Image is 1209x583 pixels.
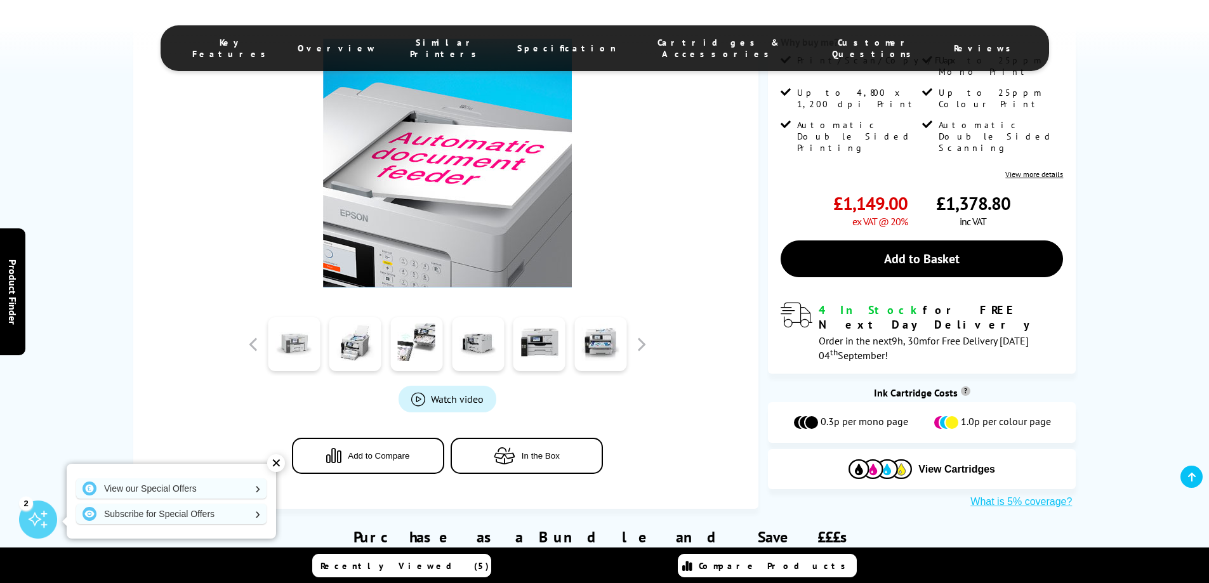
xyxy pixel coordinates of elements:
a: View our Special Offers [76,478,267,499]
span: ex VAT @ 20% [852,215,908,228]
span: 9h, 30m [892,334,927,347]
sup: th [830,346,838,358]
span: Up to 25ppm Colour Print [939,87,1060,110]
span: Product Finder [6,259,19,324]
div: 2 [19,496,33,510]
span: Compare Products [699,560,852,572]
span: £1,149.00 [833,192,908,215]
button: Add to Compare [292,437,444,473]
span: Customer Questions [821,37,928,60]
button: View Cartridges [777,459,1066,480]
div: Purchase as a Bundle and Save £££s [133,508,1076,569]
sup: Cost per page [961,386,970,396]
span: Recently Viewed (5) [320,560,489,572]
span: View Cartridges [918,464,995,475]
span: Reviews [954,43,1017,54]
span: inc VAT [960,215,986,228]
a: Add to Basket [781,240,1063,277]
a: View more details [1005,169,1063,179]
img: Cartridges [849,459,912,479]
span: Up to 4,800 x 1,200 dpi Print [797,87,919,110]
span: Automatic Double Sided Printing [797,119,919,154]
span: Automatic Double Sided Scanning [939,119,1060,154]
span: Key Features [192,37,272,60]
a: Subscribe for Special Offers [76,504,267,524]
button: In the Box [451,437,603,473]
div: Ink Cartridge Costs [768,386,1076,399]
span: Cartridges & Accessories [642,37,796,60]
span: Overview [298,43,376,54]
span: 1.0p per colour page [961,415,1051,430]
span: Add to Compare [348,450,409,460]
a: Compare Products [678,554,857,577]
div: ✕ [267,454,285,472]
span: Order in the next for Free Delivery [DATE] 04 September! [819,334,1029,362]
span: Specification [517,43,616,54]
div: for FREE Next Day Delivery [819,303,1063,332]
span: 4 In Stock [819,303,923,317]
span: Similar Printers [402,37,492,60]
span: £1,378.80 [936,192,1010,215]
img: Epson EcoTank Pro ET-16685 Thumbnail [323,38,572,287]
div: modal_delivery [781,303,1063,361]
span: Watch video [431,392,484,405]
a: Product_All_Videos [399,385,496,412]
span: 0.3p per mono page [821,415,908,430]
button: What is 5% coverage? [967,495,1076,508]
span: In the Box [522,450,560,460]
a: Recently Viewed (5) [312,554,491,577]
